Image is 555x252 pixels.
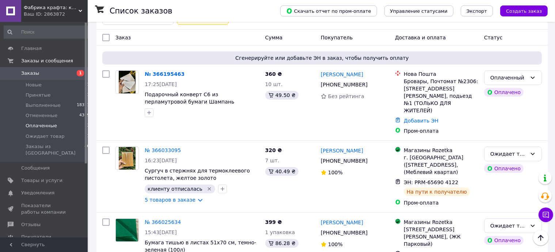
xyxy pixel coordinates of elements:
span: 1 [87,82,90,88]
span: 3 [87,123,90,129]
span: Принятые [26,92,51,98]
img: Фото товару [116,219,138,241]
h1: Список заказов [110,7,172,15]
span: Создать заказ [506,8,542,14]
span: 40 [84,143,90,156]
span: [PHONE_NUMBER] [321,82,368,88]
span: 10 шт. [265,81,283,87]
span: 17:25[DATE] [145,81,177,87]
a: Сургуч в стержнях для термоклеевого пистолета, желтое золото [145,168,250,181]
div: Оплаченный [490,74,527,82]
div: 40.49 ₴ [265,167,299,176]
span: 1 [87,133,90,140]
div: [STREET_ADDRESS][PERSON_NAME], (ЖК Парковый) [404,226,478,248]
span: 7 шт. [265,158,280,163]
span: Главная [21,45,42,52]
a: Фото товару [115,147,139,170]
a: № 366033095 [145,147,181,153]
span: Покупатель [321,35,353,40]
button: Наверх [533,230,548,245]
div: На пути к получателю [404,187,470,196]
input: Поиск [4,26,90,39]
span: Отмененные [26,112,57,119]
span: Без рейтинга [328,93,364,99]
a: [PERSON_NAME] [321,219,363,226]
a: Создать заказ [493,8,548,13]
span: Фабрика крафта: крафт бумага и упаковка, оборудование для архивации документов [24,4,79,11]
span: 18321 [77,102,90,109]
span: Сообщения [21,165,50,171]
div: Оплачено [484,164,524,173]
a: [PERSON_NAME] [321,71,363,78]
img: Фото товару [119,71,136,93]
span: ЭН: PRM-65690 4122 [404,179,458,185]
span: Экспорт [467,8,487,14]
span: 1 [87,92,90,98]
div: Пром-оплата [404,199,478,206]
span: Заказ [115,35,131,40]
a: Фото товару [115,70,139,94]
span: 100% [328,241,343,247]
span: Заказы из [GEOGRAPHIC_DATA] [26,143,84,156]
div: 86.28 ₴ [265,239,299,248]
span: 1 [77,70,84,76]
a: 5 товаров в заказе [145,197,195,203]
span: Заказы [21,70,39,77]
span: Отзывы [21,221,41,228]
span: 4369 [79,112,90,119]
div: г. [GEOGRAPHIC_DATA] ([STREET_ADDRESS], (Меблевий квартал) [404,154,478,176]
span: Заказы и сообщения [21,58,73,64]
a: № 366195463 [145,71,185,77]
div: 49.50 ₴ [265,91,299,100]
div: Оплачено [484,88,524,97]
span: Сгенерируйте или добавьте ЭН в заказ, чтобы получить оплату [105,54,539,62]
span: 399 ₴ [265,219,282,225]
span: Новые [26,82,42,88]
button: Создать заказ [500,5,548,16]
button: Чат с покупателем [539,208,553,222]
span: клиенту отписалась [148,186,202,192]
a: Подарочный конверт С6 из перламутровой бумаги Шампань [145,92,234,105]
a: [PERSON_NAME] [321,147,363,154]
span: Товары и услуги [21,177,62,184]
span: 100% [328,170,343,175]
div: Магазины Rozetka [404,147,478,154]
span: 1 упаковка [265,229,295,235]
span: Уведомления [21,190,54,196]
span: [PHONE_NUMBER] [321,230,368,236]
span: 16:23[DATE] [145,158,177,163]
div: Оплачено [484,236,524,245]
span: Статус [484,35,503,40]
span: Выполненные [26,102,61,109]
span: 360 ₴ [265,71,282,77]
span: Скачать отчет по пром-оплате [286,8,371,14]
span: Управление статусами [390,8,448,14]
div: Ваш ID: 2863872 [24,11,88,18]
div: Ожидает товар [490,150,527,158]
span: Оплаченные [26,123,57,129]
div: Нова Пошта [404,70,478,78]
span: Доставка и оплата [395,35,446,40]
span: 320 ₴ [265,147,282,153]
a: № 366025634 [145,219,181,225]
img: Фото товару [119,147,136,170]
button: Экспорт [461,5,493,16]
div: Магазины Rozetka [404,218,478,226]
div: Пром-оплата [404,127,478,135]
span: Покупатели [21,234,51,240]
a: Добавить ЭН [404,118,438,124]
button: Скачать отчет по пром-оплате [280,5,377,16]
a: Фото товару [115,218,139,242]
div: Бровары, Почтомат №2306: [STREET_ADDRESS][PERSON_NAME], подьезд №1 (ТОЛЬКО ДЛЯ ЖИТЕЛЕЙ) [404,78,478,114]
span: [PHONE_NUMBER] [321,158,368,164]
button: Управление статусами [384,5,453,16]
span: 15:43[DATE] [145,229,177,235]
svg: Удалить метку [206,186,212,192]
span: Ожидает товар [26,133,64,140]
span: Сумма [265,35,283,40]
span: Показатели работы компании [21,202,68,216]
div: Ожидает товар [490,222,527,230]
